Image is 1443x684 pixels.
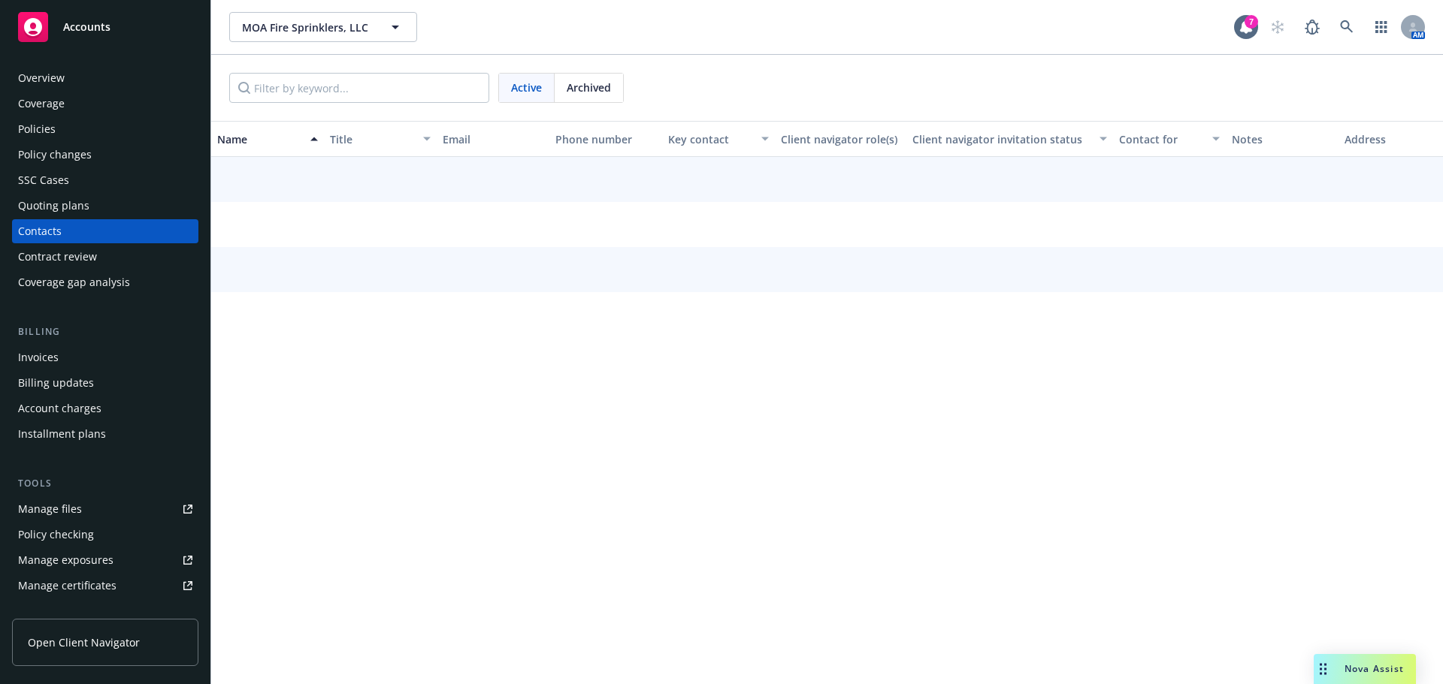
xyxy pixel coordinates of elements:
span: Nova Assist [1345,662,1404,675]
a: Accounts [12,6,198,48]
a: Account charges [12,396,198,420]
div: Title [330,131,414,147]
div: Tools [12,476,198,491]
div: Installment plans [18,422,106,446]
a: Report a Bug [1297,12,1327,42]
a: Contract review [12,245,198,269]
div: Name [217,131,301,147]
button: Email [437,121,549,157]
a: Policy changes [12,143,198,167]
div: Policy changes [18,143,92,167]
a: Search [1332,12,1362,42]
a: Policy checking [12,523,198,547]
button: Title [324,121,437,157]
input: Filter by keyword... [229,73,489,103]
span: Accounts [63,21,110,33]
a: Manage certificates [12,574,198,598]
a: Start snowing [1263,12,1293,42]
span: Open Client Navigator [28,634,140,650]
div: Client navigator role(s) [781,131,900,147]
div: Manage claims [18,599,94,623]
div: Policy checking [18,523,94,547]
div: Manage exposures [18,548,113,572]
a: Coverage [12,92,198,116]
a: Coverage gap analysis [12,270,198,294]
div: Billing updates [18,371,94,395]
div: Billing [12,324,198,339]
div: SSC Cases [18,168,69,192]
button: Nova Assist [1314,654,1416,684]
a: Manage exposures [12,548,198,572]
div: Contact for [1119,131,1203,147]
button: Key contact [662,121,775,157]
div: Overview [18,66,65,90]
div: Phone number [555,131,656,147]
span: Active [511,80,542,95]
button: Contact for [1113,121,1226,157]
div: Coverage gap analysis [18,270,130,294]
div: Policies [18,117,56,141]
a: Manage files [12,497,198,521]
div: Contacts [18,219,62,243]
div: Drag to move [1314,654,1333,684]
span: Archived [567,80,611,95]
button: Client navigator invitation status [906,121,1113,157]
a: SSC Cases [12,168,198,192]
div: Quoting plans [18,194,89,218]
div: Account charges [18,396,101,420]
a: Quoting plans [12,194,198,218]
button: MOA Fire Sprinklers, LLC [229,12,417,42]
div: Key contact [668,131,752,147]
div: Contract review [18,245,97,269]
a: Invoices [12,345,198,369]
a: Overview [12,66,198,90]
div: Email [443,131,543,147]
div: Notes [1232,131,1333,147]
button: Notes [1226,121,1339,157]
button: Client navigator role(s) [775,121,906,157]
a: Billing updates [12,371,198,395]
a: Installment plans [12,422,198,446]
button: Name [211,121,324,157]
a: Policies [12,117,198,141]
button: Phone number [549,121,662,157]
a: Switch app [1366,12,1396,42]
div: Manage files [18,497,82,521]
div: Manage certificates [18,574,116,598]
a: Contacts [12,219,198,243]
a: Manage claims [12,599,198,623]
div: 7 [1245,15,1258,29]
div: Client navigator invitation status [912,131,1091,147]
div: Invoices [18,345,59,369]
div: Coverage [18,92,65,116]
span: MOA Fire Sprinklers, LLC [242,20,372,35]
